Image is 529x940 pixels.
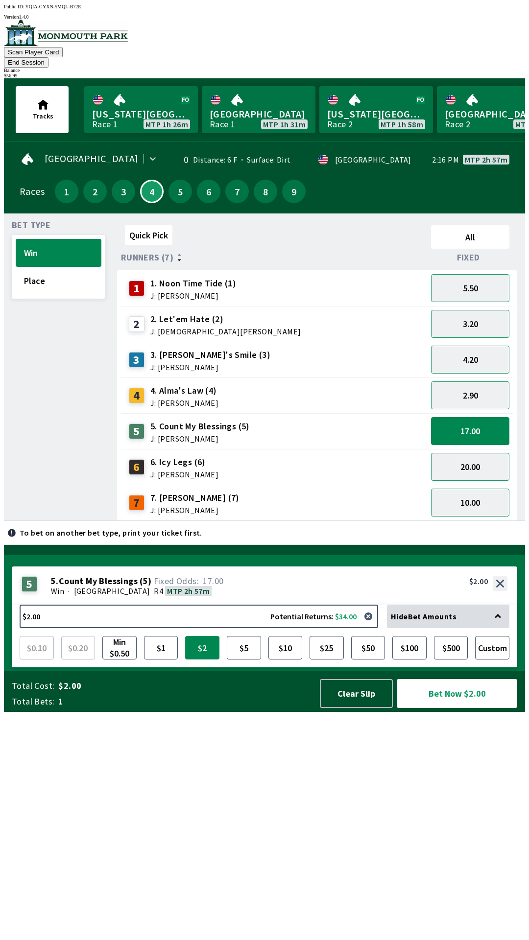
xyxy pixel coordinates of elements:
[20,188,45,195] div: Races
[463,390,478,401] span: 2.90
[140,576,151,586] span: ( 5 )
[51,576,59,586] span: 5 .
[150,470,218,478] span: J: [PERSON_NAME]
[210,120,235,128] div: Race 1
[45,155,139,163] span: [GEOGRAPHIC_DATA]
[185,636,219,659] button: $2
[105,638,134,657] span: Min $0.50
[329,688,384,699] span: Clear Slip
[129,495,144,511] div: 7
[431,453,509,481] button: 20.00
[431,274,509,302] button: 5.50
[4,47,63,57] button: Scan Player Card
[58,680,311,692] span: $2.00
[125,225,172,245] button: Quick Pick
[112,180,135,203] button: 3
[173,156,189,164] div: 0
[4,73,525,78] div: $ 56.95
[312,638,341,657] span: $25
[256,188,275,195] span: 8
[460,497,480,508] span: 10.00
[228,188,246,195] span: 7
[203,575,223,587] span: 17.00
[229,638,259,657] span: $5
[57,188,76,195] span: 1
[129,388,144,403] div: 4
[354,638,383,657] span: $50
[12,680,54,692] span: Total Cost:
[4,20,128,46] img: venue logo
[150,420,250,433] span: 5. Count My Blessings (5)
[68,586,70,596] span: ·
[227,636,261,659] button: $5
[145,120,188,128] span: MTP 1h 26m
[427,253,513,262] div: Fixed
[92,120,118,128] div: Race 1
[150,506,240,514] span: J: [PERSON_NAME]
[445,120,470,128] div: Race 2
[395,638,424,657] span: $100
[431,417,509,445] button: 17.00
[25,4,81,9] span: YQIA-GYXN-5MQL-B72E
[431,310,509,338] button: 3.20
[319,86,433,133] a: [US_STATE][GEOGRAPHIC_DATA]Race 2MTP 1h 58m
[150,363,270,371] span: J: [PERSON_NAME]
[22,576,37,592] div: 5
[263,120,306,128] span: MTP 1h 31m
[268,636,303,659] button: $10
[84,86,198,133] a: [US_STATE][GEOGRAPHIC_DATA]Race 1MTP 1h 26m
[432,156,459,164] span: 2:16 PM
[51,586,64,596] span: Win
[12,221,50,229] span: Bet Type
[74,586,150,596] span: [GEOGRAPHIC_DATA]
[405,687,509,700] span: Bet Now $2.00
[16,86,69,133] button: Tracks
[129,352,144,368] div: 3
[121,254,173,261] span: Runners (7)
[150,399,218,407] span: J: [PERSON_NAME]
[4,4,525,9] div: Public ID:
[20,529,202,537] p: To bet on another bet type, print your ticket first.
[460,461,480,472] span: 20.00
[150,349,270,361] span: 3. [PERSON_NAME]'s Smile (3)
[210,108,308,120] span: [GEOGRAPHIC_DATA]
[33,112,53,120] span: Tracks
[199,188,218,195] span: 6
[431,381,509,409] button: 2.90
[310,636,344,659] button: $25
[431,346,509,374] button: 4.20
[92,108,190,120] span: [US_STATE][GEOGRAPHIC_DATA]
[391,611,457,621] span: Hide Bet Amounts
[327,108,425,120] span: [US_STATE][GEOGRAPHIC_DATA]
[129,459,144,475] div: 6
[392,636,427,659] button: $100
[193,155,237,164] span: Distance: 6 F
[225,180,249,203] button: 7
[463,282,478,294] span: 5.50
[320,679,393,708] button: Clear Slip
[154,586,163,596] span: R4
[4,14,525,20] div: Version 1.4.0
[436,638,466,657] span: $500
[327,120,353,128] div: Race 2
[146,638,176,657] span: $1
[129,230,168,241] span: Quick Pick
[351,636,385,659] button: $50
[465,156,507,164] span: MTP 2h 57m
[381,120,423,128] span: MTP 1h 58m
[12,696,54,707] span: Total Bets:
[4,57,48,68] button: End Session
[114,188,133,195] span: 3
[150,277,236,290] span: 1. Noon Time Tide (1)
[475,636,509,659] button: Custom
[150,384,218,397] span: 4. Alma's Law (4)
[282,180,306,203] button: 9
[168,180,192,203] button: 5
[150,313,301,326] span: 2. Let'em Hate (2)
[150,492,240,504] span: 7. [PERSON_NAME] (7)
[129,281,144,296] div: 1
[457,254,480,261] span: Fixed
[20,605,378,628] button: $2.00Potential Returns: $34.00
[469,576,488,586] div: $2.00
[140,180,164,203] button: 4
